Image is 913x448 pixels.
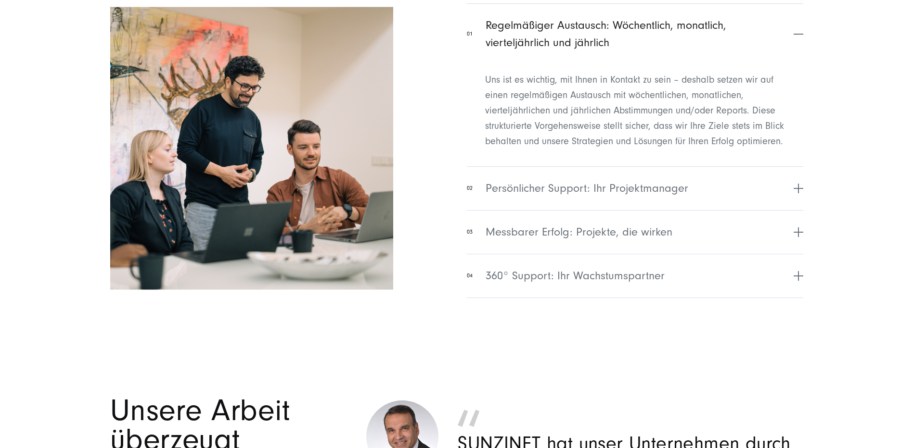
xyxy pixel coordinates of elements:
[486,17,791,51] span: Regelmäßiger Austausch: Wöchentlich, monatlich, vierteljährlich und jährlich
[486,224,672,241] span: Messbarer Erfolg: Projekte, die wirken
[467,254,803,298] button: 04360° Support: Ihr Wachstumspartner
[467,228,473,236] span: 03
[467,210,803,254] button: 03Messbarer Erfolg: Projekte, die wirken
[110,7,393,290] img: Drei Personen tauschen sich in Meeting aus
[486,180,688,197] span: Persönlicher Support: Ihr Projektmanager
[467,166,803,210] button: 02Persönlicher Support: Ihr Projektmanager
[467,30,473,38] span: 01
[467,3,803,64] button: 01Regelmäßiger Austausch: Wöchentlich, monatlich, vierteljährlich und jährlich
[485,72,784,149] p: Uns ist es wichtig, mit Ihnen in Kontakt zu sein – deshalb setzen wir auf einen regelmäßigen Aust...
[486,267,665,285] span: 360° Support: Ihr Wachstumspartner
[467,184,473,193] span: 02
[467,272,473,280] span: 04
